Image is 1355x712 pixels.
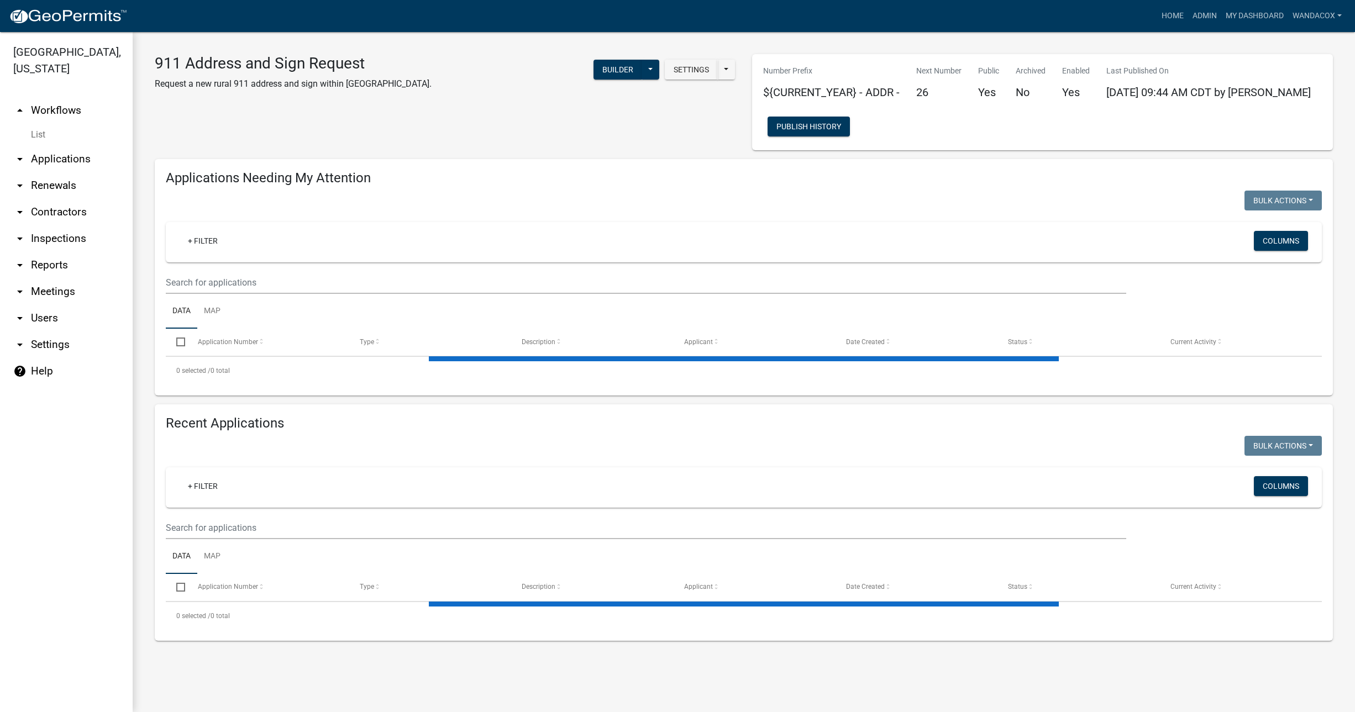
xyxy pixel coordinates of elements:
h5: Yes [978,86,999,99]
datatable-header-cell: Select [166,329,187,355]
h5: ${CURRENT_YEAR} - ADDR - [763,86,900,99]
h5: No [1016,86,1046,99]
button: Settings [665,60,718,80]
a: + Filter [179,231,227,251]
datatable-header-cell: Date Created [836,329,997,355]
p: Enabled [1062,65,1090,77]
span: Type [360,583,374,590]
a: Home [1157,6,1188,27]
i: arrow_drop_down [13,338,27,351]
p: Request a new rural 911 address and sign within [GEOGRAPHIC_DATA]. [155,77,432,91]
datatable-header-cell: Application Number [187,574,349,600]
i: arrow_drop_up [13,104,27,117]
p: Next Number [916,65,962,77]
span: Current Activity [1170,583,1216,590]
datatable-header-cell: Status [997,574,1159,600]
div: 0 total [166,602,1322,630]
datatable-header-cell: Current Activity [1160,329,1322,355]
datatable-header-cell: Type [349,329,511,355]
button: Columns [1254,231,1308,251]
span: [DATE] 09:44 AM CDT by [PERSON_NAME] [1106,86,1311,99]
button: Publish History [768,117,850,136]
div: 0 total [166,357,1322,384]
span: Applicant [684,338,713,346]
i: arrow_drop_down [13,179,27,192]
input: Search for applications [166,271,1126,294]
datatable-header-cell: Description [511,574,673,600]
span: 0 selected / [176,612,211,620]
a: My Dashboard [1221,6,1288,27]
h4: Recent Applications [166,415,1322,431]
h3: 911 Address and Sign Request [155,54,432,73]
datatable-header-cell: Type [349,574,511,600]
datatable-header-cell: Applicant [674,574,836,600]
datatable-header-cell: Current Activity [1160,574,1322,600]
button: Bulk Actions [1244,436,1322,456]
span: 0 selected / [176,367,211,375]
span: Application Number [198,338,258,346]
datatable-header-cell: Application Number [187,329,349,355]
span: Status [1008,338,1027,346]
datatable-header-cell: Description [511,329,673,355]
p: Last Published On [1106,65,1311,77]
datatable-header-cell: Select [166,574,187,600]
i: arrow_drop_down [13,312,27,325]
span: Date Created [846,583,885,590]
p: Public [978,65,999,77]
a: Data [166,294,197,329]
button: Builder [594,60,642,80]
a: Map [197,539,227,574]
p: Archived [1016,65,1046,77]
input: Search for applications [166,516,1126,539]
wm-modal-confirm: Workflow Publish History [768,123,850,132]
span: Type [360,338,374,346]
i: arrow_drop_down [13,152,27,166]
button: Columns [1254,476,1308,496]
span: Current Activity [1170,338,1216,346]
h5: Yes [1062,86,1090,99]
datatable-header-cell: Date Created [836,574,997,600]
a: WandaCox [1288,6,1346,27]
a: Data [166,539,197,574]
button: Bulk Actions [1244,191,1322,210]
h4: Applications Needing My Attention [166,170,1322,186]
span: Description [522,583,555,590]
a: Map [197,294,227,329]
p: Number Prefix [763,65,900,77]
i: help [13,365,27,378]
i: arrow_drop_down [13,205,27,219]
span: Application Number [198,583,258,590]
datatable-header-cell: Status [997,329,1159,355]
i: arrow_drop_down [13,232,27,245]
i: arrow_drop_down [13,259,27,272]
span: Date Created [846,338,885,346]
span: Applicant [684,583,713,590]
span: Description [522,338,555,346]
h5: 26 [916,86,962,99]
a: + Filter [179,476,227,496]
datatable-header-cell: Applicant [674,329,836,355]
i: arrow_drop_down [13,285,27,298]
a: Admin [1188,6,1221,27]
span: Status [1008,583,1027,590]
